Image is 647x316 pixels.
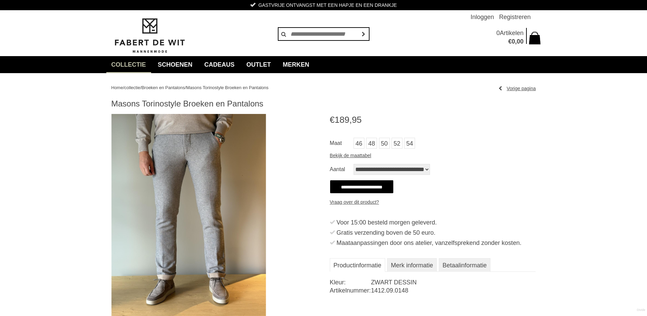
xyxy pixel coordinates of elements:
a: Cadeaus [199,56,240,73]
span: , [515,38,517,45]
a: Registreren [499,10,531,24]
li: Maataanpassingen door ons atelier, vanzelfsprekend zonder kosten. [330,238,536,248]
span: / [185,85,186,90]
span: / [123,85,124,90]
span: 00 [517,38,523,45]
dd: ZWART DESSIN [371,278,536,286]
h1: Masons Torinostyle Broeken en Pantalons [111,99,536,109]
a: Betaalinformatie [439,258,490,272]
a: collectie [106,56,151,73]
a: collectie [124,85,140,90]
dd: 1412.09.0148 [371,286,536,295]
a: 48 [366,138,377,149]
img: Fabert de Wit [111,17,188,54]
a: Bekijk de maattabel [330,150,371,161]
span: 95 [352,115,362,125]
div: Voor 15:00 besteld morgen geleverd. [337,217,536,228]
a: Divide [637,306,645,314]
a: Vorige pagina [499,83,536,94]
dt: Artikelnummer: [330,286,371,295]
a: Masons Torinostyle Broeken en Pantalons [186,85,269,90]
span: Artikelen [500,30,523,36]
a: Vraag over dit product? [330,197,379,207]
span: 0 [496,30,500,36]
div: Gratis verzending boven de 50 euro. [337,228,536,238]
a: Productinformatie [330,258,385,272]
span: € [330,115,335,125]
dt: Kleur: [330,278,371,286]
label: Aantal [330,164,354,175]
a: Broeken en Pantalons [141,85,185,90]
a: Inloggen [470,10,494,24]
span: , [349,115,352,125]
a: 50 [379,138,390,149]
a: Home [111,85,123,90]
span: € [508,38,511,45]
a: 54 [404,138,415,149]
span: 189 [335,115,349,125]
span: 0 [511,38,515,45]
a: 46 [354,138,364,149]
a: Merk informatie [387,258,437,272]
a: Merken [278,56,314,73]
ul: Maat [330,138,536,150]
a: Schoenen [153,56,198,73]
a: 52 [392,138,402,149]
span: / [140,85,142,90]
a: Outlet [241,56,276,73]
